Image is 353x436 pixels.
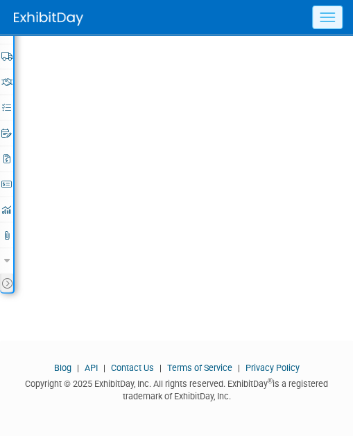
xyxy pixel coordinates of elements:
[167,362,232,372] a: Terms of Service
[268,376,273,384] sup: ®
[74,362,83,372] span: |
[156,362,165,372] span: |
[111,362,154,372] a: Contact Us
[234,362,243,372] span: |
[10,374,343,402] div: Copyright © 2025 ExhibitDay, Inc. All rights reserved. ExhibitDay is a registered trademark of Ex...
[85,362,98,372] a: API
[2,273,13,291] td: Toggle Event Tabs
[14,12,83,26] img: ExhibitDay
[312,6,343,29] button: Menu
[246,362,300,372] a: Privacy Policy
[54,362,71,372] a: Blog
[100,362,109,372] span: |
